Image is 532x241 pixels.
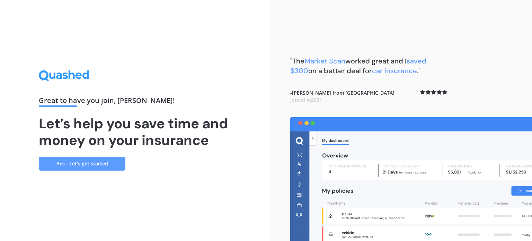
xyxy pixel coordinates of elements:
b: "The worked great and I on a better deal for ." [290,57,426,75]
span: Market Scan [304,57,345,66]
span: Joined in 2021 [290,96,322,103]
span: saved $300 [290,57,426,75]
b: - [PERSON_NAME] from [GEOGRAPHIC_DATA] [290,89,394,103]
span: car insurance [372,66,417,75]
a: Yes - Let’s get started [39,157,125,171]
div: Great to have you join , [PERSON_NAME] ! [39,97,231,107]
h1: Let’s help you save time and money on your insurance [39,115,231,148]
img: dashboard.webp [290,117,532,241]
